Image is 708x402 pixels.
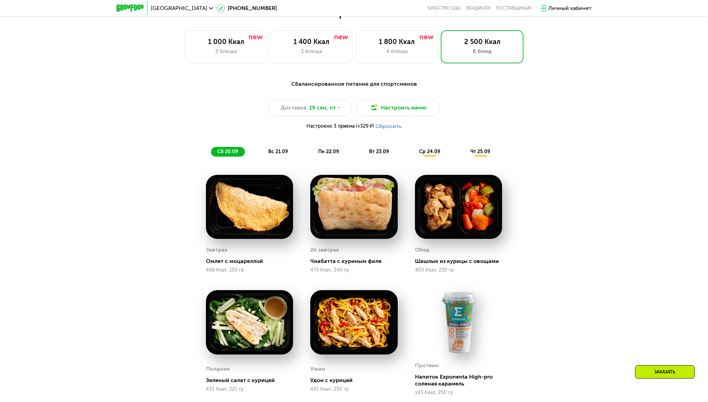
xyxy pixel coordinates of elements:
span: вт 23.09 [369,149,389,155]
div: Напиток Exponenta High-pro соленая карамель [415,373,508,387]
a: [PHONE_NUMBER] [217,4,277,12]
div: Удон с курицей [310,377,403,384]
span: чт 25.09 [470,149,490,155]
div: Протеин [415,360,439,371]
span: Доставка: [281,104,308,112]
div: Шашлык из курицы с овощами [415,258,508,265]
div: 403 Ккал, 230 гр [415,267,502,273]
div: 2й завтрак [310,245,339,255]
div: 2 500 Ккал [448,38,516,46]
div: Чиабатта с куриным филе [310,258,403,265]
div: Зеленый салат с курицей [206,377,299,384]
button: Настроить меню [357,99,439,116]
span: сб 20.09 [217,149,238,155]
div: 145 Ккал, 250 гр [415,390,502,395]
span: 19 сен, пт [309,104,336,112]
a: Качество еды [428,6,461,11]
div: 1 000 Ккал [192,38,260,46]
button: Сбросить [375,123,402,130]
span: пн 22.09 [318,149,339,155]
div: 4 блюда [363,47,431,55]
div: Обед [415,245,429,255]
div: 1 400 Ккал [277,38,345,46]
div: 475 Ккал, 240 гр [310,267,397,273]
div: Ужин [310,364,325,374]
span: Настроено 3 приема (+329 ₽) [306,124,374,129]
div: Омлет с моцареллой [206,258,299,265]
div: 3 блюда [192,47,260,55]
div: 3 блюда [277,47,345,55]
div: 441 Ккал, 250 гр [310,387,397,392]
div: поставщикам [496,6,531,11]
div: Личный кабинет [548,4,592,12]
div: Заказать [635,365,695,379]
a: Вендинги [466,6,490,11]
span: вс 21.09 [268,149,288,155]
div: Полдник [206,364,230,374]
span: ср 24.09 [419,149,440,155]
div: 432 Ккал, 221 гр [206,387,293,392]
div: 1 800 Ккал [363,38,431,46]
div: 468 Ккал, 150 гр [206,267,293,273]
div: Завтрак [206,245,228,255]
div: Сбалансированное питание для спортсменов [150,80,558,88]
div: 6 блюд [448,47,516,55]
span: [GEOGRAPHIC_DATA] [151,6,207,11]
